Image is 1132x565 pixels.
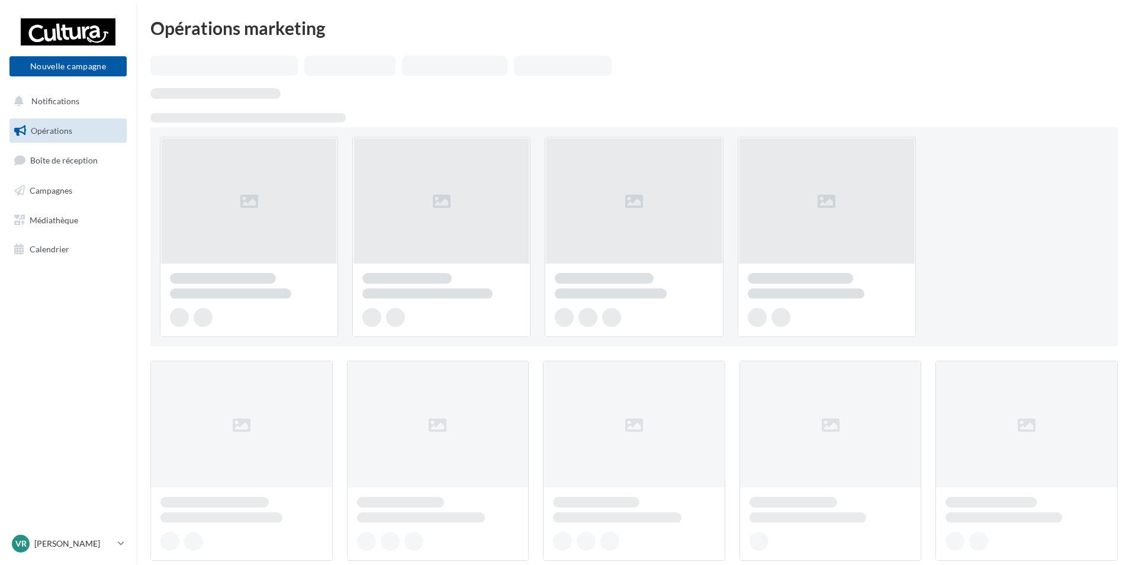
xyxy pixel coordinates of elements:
span: Médiathèque [30,214,78,224]
a: Calendrier [7,237,129,262]
a: Campagnes [7,178,129,203]
div: Opérations marketing [150,19,1118,37]
span: Campagnes [30,185,72,195]
a: Boîte de réception [7,147,129,173]
span: Boîte de réception [30,155,98,165]
a: Opérations [7,118,129,143]
span: Notifications [31,96,79,106]
button: Nouvelle campagne [9,56,127,76]
span: Calendrier [30,244,69,254]
span: Vr [15,538,27,550]
p: [PERSON_NAME] [34,538,113,550]
span: Opérations [31,126,72,136]
button: Notifications [7,89,124,114]
a: Vr [PERSON_NAME] [9,532,127,555]
a: Médiathèque [7,208,129,233]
